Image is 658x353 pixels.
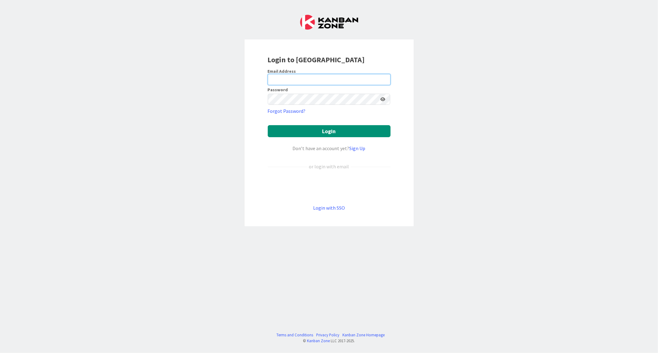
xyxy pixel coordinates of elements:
label: Email Address [268,68,296,74]
button: Login [268,125,391,137]
div: or login with email [308,163,351,170]
img: Kanban Zone [300,15,358,30]
a: Privacy Policy [316,332,339,338]
a: Kanban Zone [307,338,330,343]
b: Login to [GEOGRAPHIC_DATA] [268,55,365,64]
div: Don’t have an account yet? [268,145,391,152]
a: Terms and Conditions [276,332,313,338]
label: Password [268,88,288,92]
a: Kanban Zone Homepage [342,332,385,338]
a: Sign Up [350,145,366,151]
div: © LLC 2017- 2025 . [273,338,385,344]
iframe: Kirjaudu Google-tilillä -painike [265,180,394,194]
a: Login with SSO [313,205,345,211]
a: Forgot Password? [268,107,306,115]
